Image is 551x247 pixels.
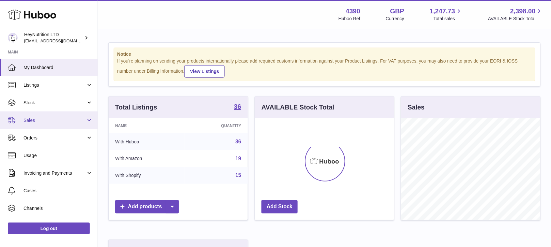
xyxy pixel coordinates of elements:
div: HeyNutrition LTD [24,32,83,44]
span: Channels [24,205,93,211]
span: Total sales [433,16,463,22]
a: Add Stock [261,200,298,213]
h3: AVAILABLE Stock Total [261,103,334,112]
img: info@heynutrition.com [8,33,18,43]
span: AVAILABLE Stock Total [488,16,543,22]
th: Quantity [185,118,248,133]
span: 1,247.73 [430,7,455,16]
strong: 36 [234,103,241,110]
span: Orders [24,135,86,141]
h3: Sales [408,103,425,112]
a: 19 [235,156,241,161]
strong: 4390 [346,7,360,16]
span: Cases [24,188,93,194]
span: Listings [24,82,86,88]
td: With Shopify [109,167,185,184]
td: With Huboo [109,133,185,150]
div: Currency [386,16,404,22]
a: Add products [115,200,179,213]
a: 36 [234,103,241,111]
strong: GBP [390,7,404,16]
a: View Listings [184,65,225,78]
a: 2,398.00 AVAILABLE Stock Total [488,7,543,22]
td: With Amazon [109,150,185,167]
span: 2,398.00 [510,7,536,16]
span: Stock [24,100,86,106]
div: If you're planning on sending your products internationally please add required customs informati... [117,58,532,78]
div: Huboo Ref [338,16,360,22]
a: Log out [8,223,90,234]
span: Sales [24,117,86,123]
a: 36 [235,139,241,144]
span: Invoicing and Payments [24,170,86,176]
span: [EMAIL_ADDRESS][DOMAIN_NAME] [24,38,96,43]
span: My Dashboard [24,65,93,71]
span: Usage [24,153,93,159]
th: Name [109,118,185,133]
h3: Total Listings [115,103,157,112]
a: 1,247.73 Total sales [430,7,463,22]
strong: Notice [117,51,532,57]
a: 15 [235,172,241,178]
